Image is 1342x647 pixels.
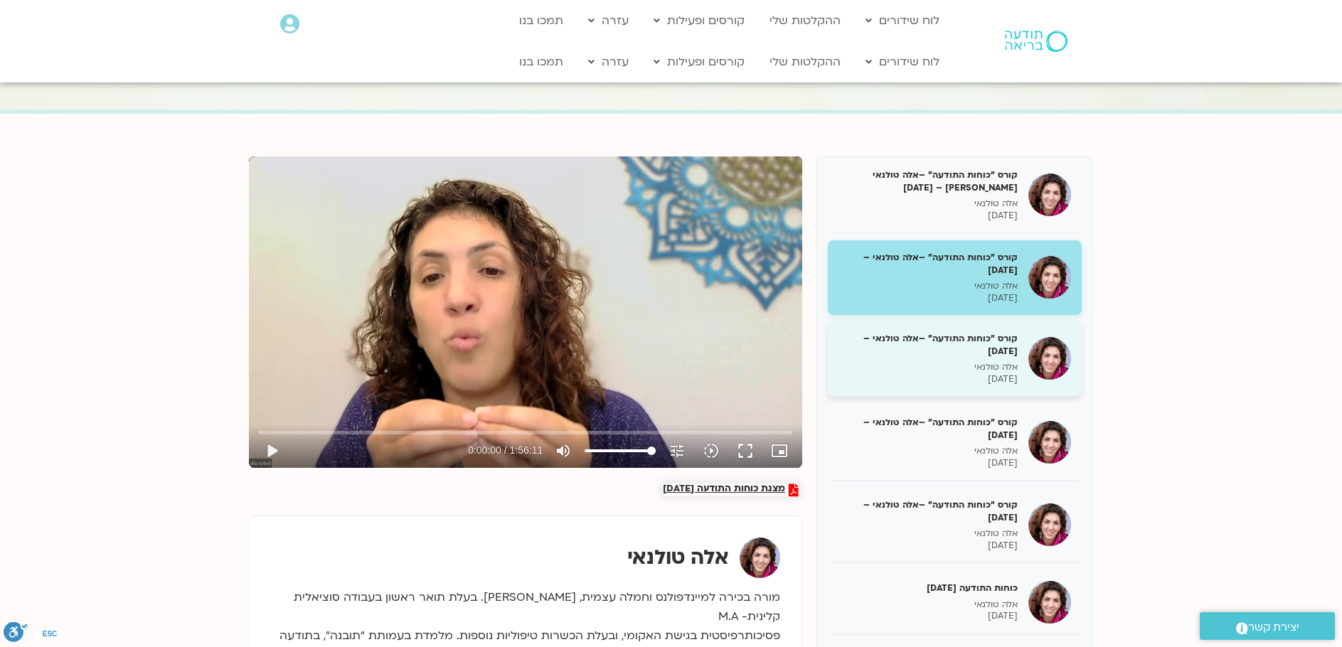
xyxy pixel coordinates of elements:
strong: אלה טולנאי [627,544,729,571]
h5: קורס "כוחות התודעה" –אלה טולנאי –[DATE] [838,498,1018,524]
p: אלה טולנאי [838,361,1018,373]
p: אלה טולנאי [838,280,1018,292]
h5: קורס "כוחות התודעה" –אלה טולנאי – [DATE] [838,416,1018,442]
a: עזרה [581,48,636,75]
img: אלה טולנאי [740,538,780,578]
a: יצירת קשר [1200,612,1335,640]
p: אלה טולנאי [838,528,1018,540]
a: ההקלטות שלי [762,7,848,34]
span: יצירת קשר [1248,618,1299,637]
a: לוח שידורים [858,48,947,75]
p: [DATE] [838,292,1018,304]
img: קורס "כוחות התודעה" –אלה טולנאי – 17/06/25 [1028,337,1071,380]
a: לוח שידורים [858,7,947,34]
h5: כוחות התודעה [DATE] [838,582,1018,594]
h5: קורס "כוחות התודעה" –אלה טולנאי – [DATE] [838,251,1018,277]
img: תודעה בריאה [1005,31,1067,52]
img: קורס "כוחות התודעה" –אלה טולנאי –1/7/25 [1028,503,1071,546]
a: קורסים ופעילות [646,48,752,75]
p: [DATE] [838,540,1018,552]
a: ההקלטות שלי [762,48,848,75]
img: כוחות התודעה 8.7.25 [1028,581,1071,624]
p: [DATE] [838,457,1018,469]
a: עזרה [581,7,636,34]
span: מצגת כוחות התודעה [DATE] [663,483,785,496]
a: קורסים ופעילות [646,7,752,34]
h5: קורס "כוחות התודעה" –אלה טולנאי [PERSON_NAME] – [DATE] [838,169,1018,194]
p: [DATE] [838,610,1018,622]
a: תמכו בנו [512,7,570,34]
p: אלה טולנאי [838,599,1018,611]
img: קורס "כוחות התודעה" –אלה טולנאי ומירה רגב – 27/05/25 [1028,173,1071,216]
a: מצגת כוחות התודעה [DATE] [663,483,799,496]
p: אלה טולנאי [838,198,1018,210]
p: אלה טולנאי [838,445,1018,457]
p: [DATE] [838,373,1018,385]
h5: קורס "כוחות התודעה" –אלה טולנאי – [DATE] [838,332,1018,358]
p: [DATE] [838,210,1018,222]
img: קורס "כוחות התודעה" –אלה טולנאי – 03/06/25 [1028,256,1071,299]
img: קורס "כוחות התודעה" –אלה טולנאי – 24/06/25 [1028,421,1071,464]
a: תמכו בנו [512,48,570,75]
